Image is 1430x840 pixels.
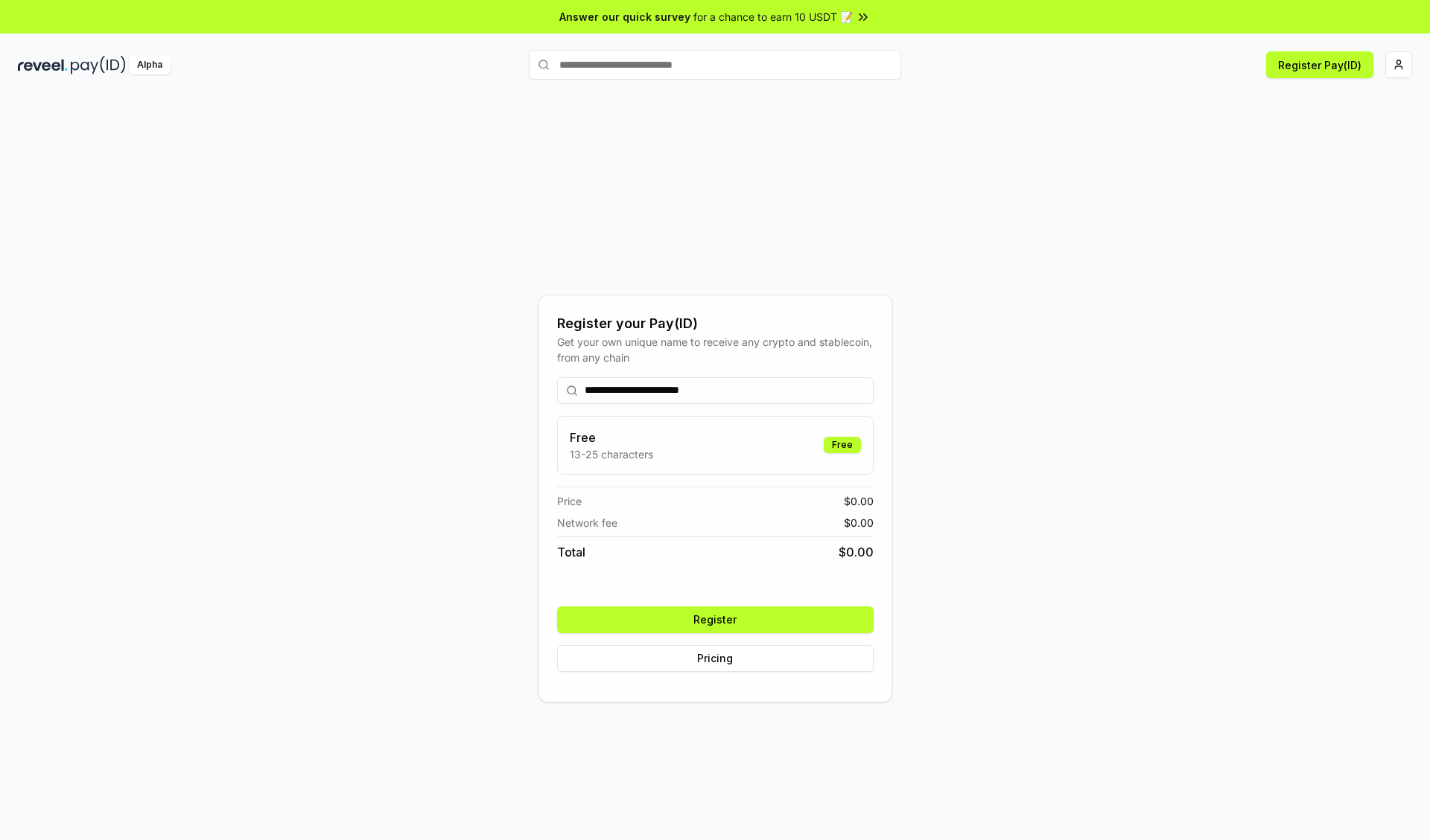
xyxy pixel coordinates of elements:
[559,9,690,25] span: Answer our quick survey
[18,56,68,74] img: reveel_dark
[557,334,874,365] div: Get your own unique name to receive any crypto and stablecoin, from any chain
[129,56,171,74] div: Alpha
[557,515,617,530] span: Network fee
[557,543,585,561] span: Total
[824,437,861,453] div: Free
[1266,51,1373,78] button: Register Pay(ID)
[71,56,126,74] img: pay_id
[839,543,874,561] span: $ 0.00
[693,9,853,25] span: for a chance to earn 10 USDT 📝
[557,313,874,334] div: Register your Pay(ID)
[844,493,874,509] span: $ 0.00
[570,446,653,462] p: 13-25 characters
[557,606,874,633] button: Register
[557,645,874,672] button: Pricing
[844,515,874,530] span: $ 0.00
[570,429,653,446] h3: Free
[557,493,582,509] span: Price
